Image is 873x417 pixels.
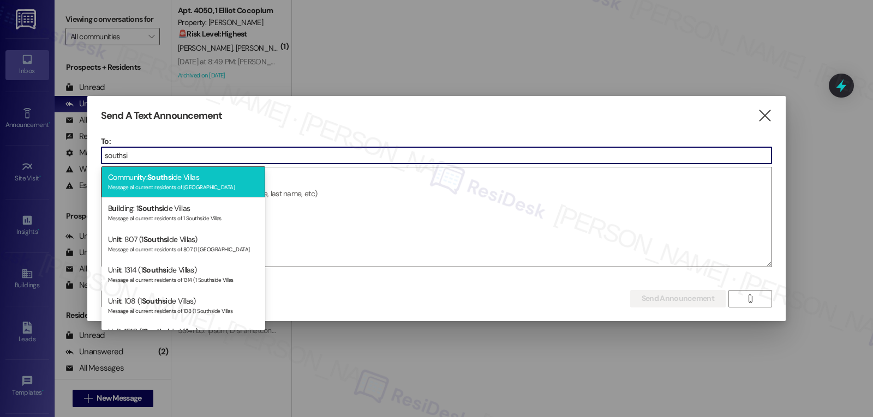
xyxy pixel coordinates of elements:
input: Type to select the units, buildings, or communities you want to message. (e.g. 'Unit 1A', 'Buildi... [101,147,772,164]
div: Message all current residents of [GEOGRAPHIC_DATA] [108,182,259,191]
label: Select announcement type (optional) [101,273,229,289]
div: Un : 807 (1 de Villas) [101,228,265,259]
span: it [117,234,122,244]
div: Commun y: de Villas [101,166,265,197]
div: Message all current residents of 1314 (1 Southside Villas [108,274,259,283]
h3: Send A Text Announcement [101,110,222,122]
div: Message all current residents of 108 (1 Southside Villas [108,305,259,315]
span: it [117,296,122,306]
div: Message all current residents of 807 (1 [GEOGRAPHIC_DATA] [108,244,259,253]
span: Southsi [143,327,169,336]
div: Un : 1510 (1 de Villas) [101,321,265,352]
div: Un : 108 (1 de Villas) [101,290,265,321]
span: Southsi [142,296,168,306]
span: Southsi [142,265,168,275]
span: it [117,265,122,275]
i:  [746,294,754,303]
div: Message all current residents of 1 Southside Villas [108,213,259,222]
div: B lding: 1 de Villas [101,197,265,228]
p: To: [101,136,772,147]
span: Send Announcement [642,293,714,304]
span: Southsi [147,172,173,182]
div: Un : 1314 (1 de Villas) [101,259,265,290]
button: Send Announcement [630,290,726,307]
span: ui [112,203,118,213]
span: it [137,172,142,182]
i:  [757,110,772,122]
span: Southsi [138,203,164,213]
span: it [117,327,122,336]
span: Southsi [143,234,169,244]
